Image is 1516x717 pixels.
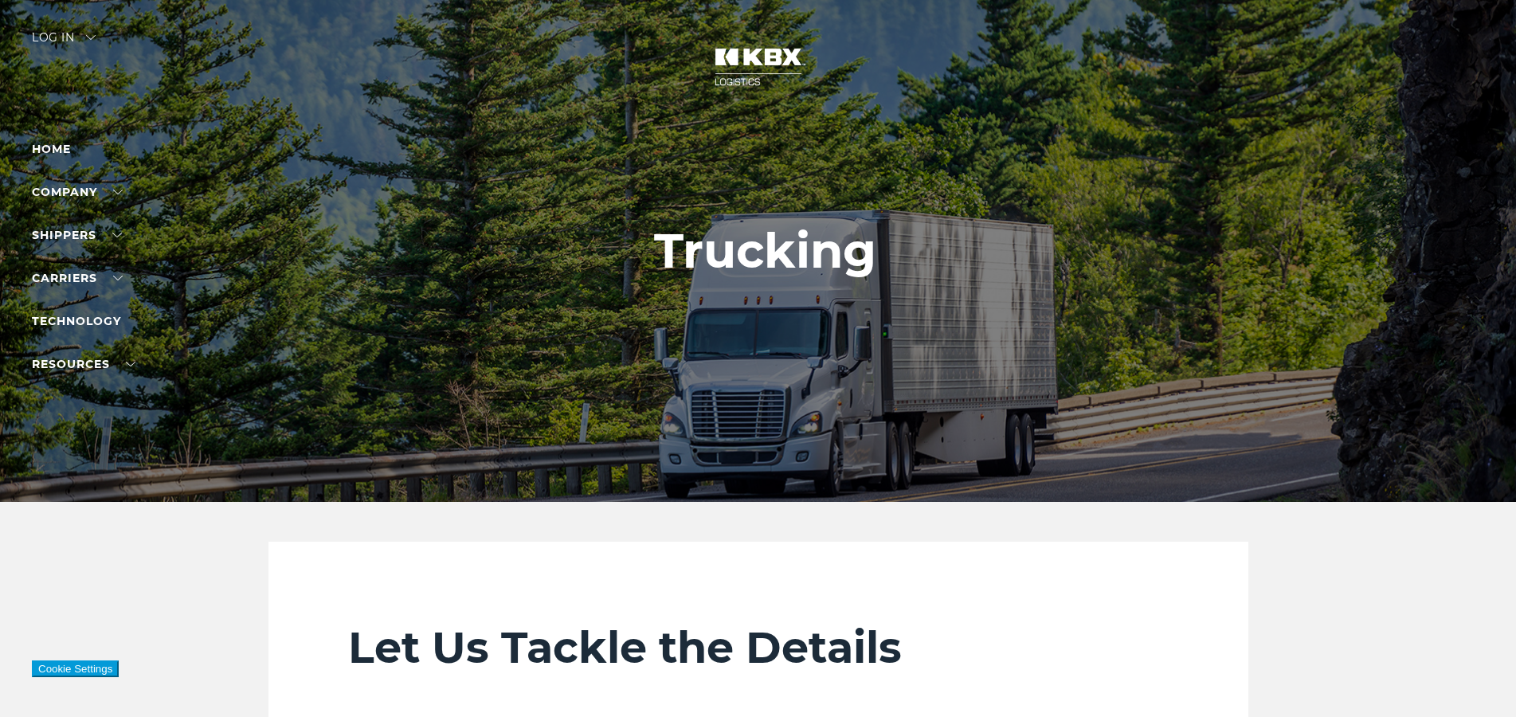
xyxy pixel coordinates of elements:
a: RESOURCES [32,357,135,371]
a: Technology [32,314,121,328]
a: SHIPPERS [32,228,122,242]
a: Carriers [32,271,123,285]
button: Cookie Settings [32,660,119,677]
a: Company [32,185,123,199]
h1: Trucking [654,224,876,278]
div: Log in [32,32,96,55]
h2: Let Us Tackle the Details [348,621,1169,674]
img: arrow [86,35,96,40]
img: kbx logo [699,32,818,102]
a: Home [32,142,71,156]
